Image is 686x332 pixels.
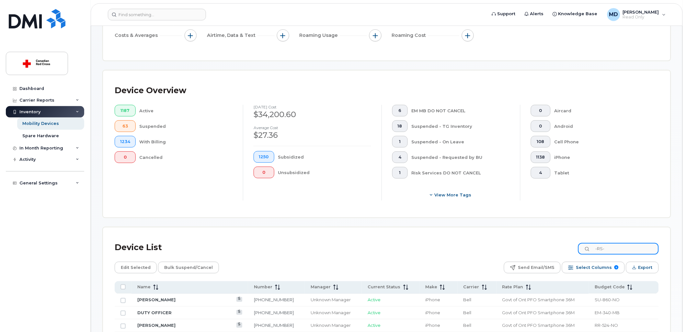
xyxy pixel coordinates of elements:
[638,263,653,272] span: Export
[558,11,598,17] span: Knowledge Base
[463,284,479,290] span: Carrier
[463,310,472,315] span: Bell
[623,9,659,15] span: [PERSON_NAME]
[595,297,620,303] span: SU-860-NO
[536,155,545,160] span: 1138
[115,239,162,256] div: Device List
[254,323,294,328] a: [PHONE_NUMBER]
[412,151,510,163] div: Suspended - Requested by BU
[536,139,545,144] span: 108
[497,11,516,17] span: Support
[108,9,206,20] input: Find something...
[115,151,136,163] button: 0
[502,297,575,303] span: Govt of Ont PFO Smartphone 36M
[368,310,381,315] span: Active
[278,167,372,178] div: Unsubsidized
[398,170,402,175] span: 1
[603,8,670,21] div: Madison Davis
[531,167,551,179] button: 4
[311,284,331,290] span: Manager
[140,151,233,163] div: Cancelled
[311,310,356,316] div: Unknown Manager
[595,310,620,315] span: EM-340-MB
[623,15,659,20] span: Read Only
[412,136,510,148] div: Suspended - On Leave
[504,262,561,273] button: Send Email/SMS
[254,105,371,109] h4: [DATE] cost
[520,7,548,20] a: Alerts
[254,130,371,141] div: $27.36
[140,105,233,116] div: Active
[555,105,649,116] div: Aircard
[398,108,402,113] span: 6
[487,7,520,20] a: Support
[555,167,649,179] div: Tablet
[254,284,272,290] span: Number
[435,192,472,198] span: View more tags
[236,323,243,327] a: View Last Bill
[311,297,356,303] div: Unknown Manager
[115,120,136,132] button: 63
[300,32,340,39] span: Roaming Usage
[531,120,551,132] button: 0
[412,120,510,132] div: Suspended - TG Inventory
[236,310,243,315] a: View Last Bill
[137,297,176,303] a: [PERSON_NAME]
[502,310,575,315] span: Govt of Ont PFO Smartphone 36M
[392,32,428,39] span: Roaming Cost
[392,136,408,148] button: 1
[254,126,371,130] h4: Average cost
[158,262,219,273] button: Bulk Suspend/Cancel
[392,167,408,179] button: 1
[115,82,186,99] div: Device Overview
[164,263,213,272] span: Bulk Suspend/Cancel
[531,151,551,163] button: 1138
[614,265,619,270] span: 9
[576,263,612,272] span: Select Columns
[518,263,555,272] span: Send Email/SMS
[392,151,408,163] button: 4
[311,323,356,329] div: Unknown Manager
[398,155,402,160] span: 4
[392,120,408,132] button: 18
[536,170,545,175] span: 4
[531,105,551,116] button: 0
[548,7,602,20] a: Knowledge Base
[530,11,544,17] span: Alerts
[463,323,472,328] span: Bell
[115,262,157,273] button: Edit Selected
[463,297,472,303] span: Bell
[425,297,440,303] span: iPhone
[555,120,649,132] div: Android
[140,120,233,132] div: Suspended
[595,284,625,290] span: Budget Code
[425,310,440,315] span: iPhone
[137,310,172,315] a: DUTY OFFICER
[531,136,551,148] button: 108
[115,136,136,148] button: 1234
[595,323,618,328] span: RR-524-NO
[254,167,274,178] button: 0
[278,151,372,163] div: Subsidized
[120,108,130,113] span: 1187
[236,297,243,302] a: View Last Bill
[368,284,401,290] span: Current Status
[368,297,381,303] span: Active
[502,323,575,328] span: Govt of Ont PFO Smartphone 36M
[140,136,233,148] div: With Billing
[536,108,545,113] span: 0
[502,284,523,290] span: Rate Plan
[120,124,130,129] span: 63
[254,109,371,120] div: $34,200.60
[259,170,269,175] span: 0
[398,124,402,129] span: 18
[425,323,440,328] span: iPhone
[254,151,274,163] button: 1250
[562,262,625,273] button: Select Columns 9
[425,284,437,290] span: Make
[392,105,408,116] button: 6
[626,262,659,273] button: Export
[137,284,151,290] span: Name
[555,136,649,148] div: Cell Phone
[120,139,130,144] span: 1234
